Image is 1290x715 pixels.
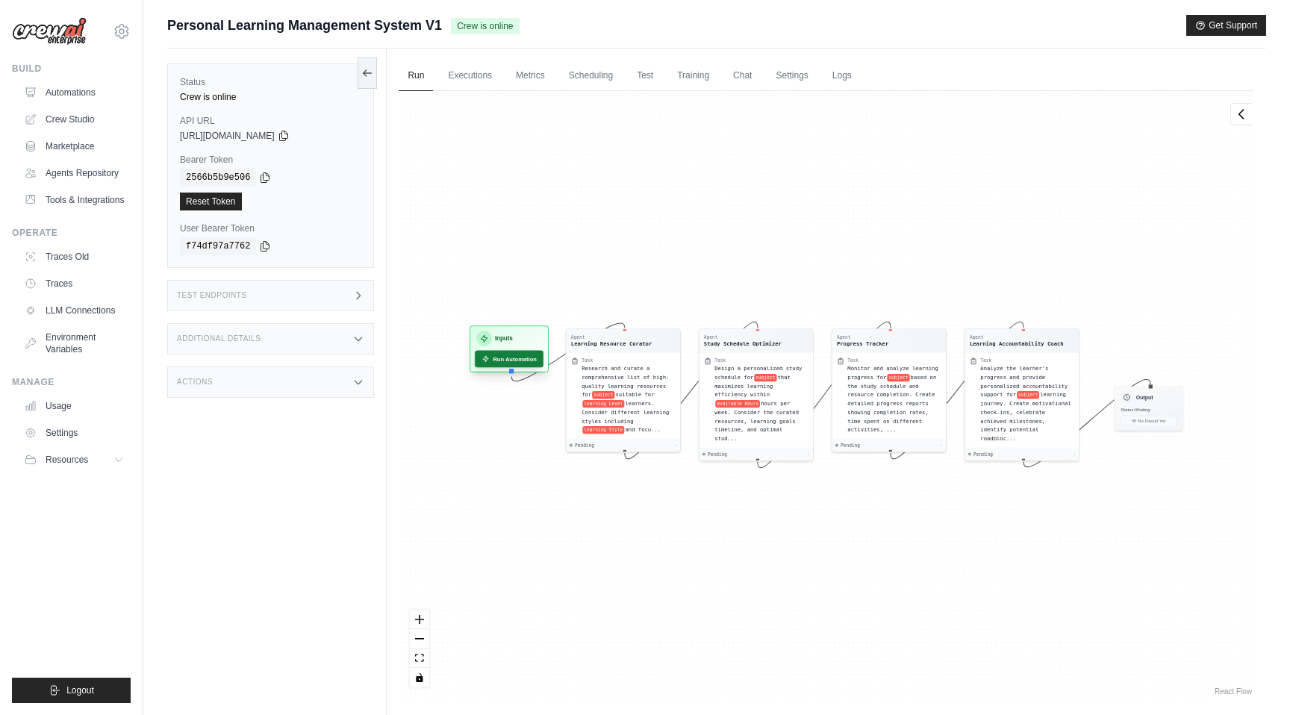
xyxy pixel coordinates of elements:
[12,63,131,75] div: Build
[399,60,433,92] a: Run
[410,649,429,668] button: fit view
[410,668,429,687] button: toggle interactivity
[837,334,888,340] div: Agent
[848,364,942,434] div: Monitor and analyze learning progress for {subject} based on the study schedule and resource comp...
[582,357,593,363] div: Task
[848,374,937,432] span: based on the study schedule and resource completion. Create detailed progress reports showing com...
[18,394,131,418] a: Usage
[46,454,88,466] span: Resources
[891,322,1023,458] g: Edge from 81e2081dca4cc7e3572c7fc6f0d0c698 to 569322f7ae5c3fe02aa7adb02e3bf9f3
[495,334,513,343] h3: Inputs
[180,91,361,103] div: Crew is online
[12,678,131,703] button: Logout
[970,340,1064,348] div: Learning Accountability Coach
[18,299,131,322] a: LLM Connections
[715,357,726,363] div: Task
[18,188,131,212] a: Tools & Integrations
[981,357,992,363] div: Task
[1215,687,1252,696] a: React Flow attribution
[583,426,625,434] span: learning Style
[981,364,1075,443] div: Analyze the learner's progress and provide personalized accountability support for {subject} lear...
[970,334,1064,340] div: Agent
[1023,379,1150,466] g: Edge from 569322f7ae5c3fe02aa7adb02e3bf9f3 to outputNode
[180,130,275,142] span: [URL][DOMAIN_NAME]
[808,451,811,457] div: -
[583,400,625,408] span: learning Level
[715,374,791,398] span: that maximizes learning efficiency within
[715,364,809,443] div: Design a personalized study schedule for {subject} that maximizes learning efficiency within {ava...
[941,443,944,449] div: -
[1215,643,1290,715] iframe: Chat Widget
[571,334,652,340] div: Agent
[66,684,94,696] span: Logout
[1136,393,1153,401] h3: Output
[1115,386,1184,431] div: OutputStatus:WaitingNo Result Yet
[981,392,1071,442] span: learning journey. Create motivational check-ins, celebrate achieved milestones, identify potentia...
[180,222,361,234] label: User Bearer Token
[18,421,131,445] a: Settings
[18,81,131,104] a: Automations
[965,328,1079,460] div: AgentLearning Accountability CoachTaskAnalyze the learner's progress and provide personalized acc...
[755,374,777,381] span: subject
[841,443,860,449] span: Pending
[582,366,670,398] span: Research and curate a comprehensive list of high-quality learning resources for
[12,376,131,388] div: Manage
[439,60,501,92] a: Executions
[832,328,947,452] div: AgentProgress TrackerTaskMonitor and analyze learning progress forsubjectbased on the study sched...
[981,366,1068,398] span: Analyze the learner's progress and provide personalized accountability support for
[451,18,519,34] span: Crew is online
[628,60,662,92] a: Test
[888,374,910,381] span: subject
[1017,391,1039,399] span: subject
[724,60,761,92] a: Chat
[18,325,131,361] a: Environment Variables
[582,400,670,424] span: learners. Consider different learning styles including
[699,328,814,460] div: AgentStudy Schedule OptimizerTaskDesign a personalized study schedule forsubjectthat maximizes le...
[593,391,615,399] span: subject
[571,340,652,348] div: Learning Resource Curator
[18,245,131,269] a: Traces Old
[12,227,131,239] div: Operate
[180,169,256,187] code: 2566b5b9e506
[767,60,817,92] a: Settings
[1121,416,1177,425] button: No Result Yet
[626,427,661,433] span: and focu...
[625,322,758,458] g: Edge from 031ffe4258017da404ebfba48f2c2b30 to 6c5c0e17ce3224f15057f49e8de8f03e
[180,193,242,210] a: Reset Token
[973,451,993,457] span: Pending
[616,392,655,398] span: suitable for
[715,366,803,381] span: Design a personalized study schedule for
[708,451,727,457] span: Pending
[1121,407,1151,412] span: Status: Waiting
[470,328,549,375] div: InputsRun Automation
[848,366,938,381] span: Monitor and analyze learning progress for
[410,629,429,649] button: zoom out
[167,15,442,36] span: Personal Learning Management System V1
[180,76,361,88] label: Status
[704,340,782,348] div: Study Schedule Optimizer
[823,60,861,92] a: Logs
[675,443,678,449] div: -
[18,272,131,296] a: Traces
[177,378,213,387] h3: Actions
[475,351,543,368] button: Run Automation
[18,448,131,472] button: Resources
[512,323,626,381] g: Edge from inputsNode to 031ffe4258017da404ebfba48f2c2b30
[668,60,718,92] a: Training
[18,107,131,131] a: Crew Studio
[12,17,87,46] img: Logo
[837,340,888,348] div: Progress Tracker
[177,291,247,300] h3: Test Endpoints
[18,161,131,185] a: Agents Repository
[180,154,361,166] label: Bearer Token
[566,328,681,452] div: AgentLearning Resource CuratorTaskResearch and curate a comprehensive list of high-quality learni...
[560,60,622,92] a: Scheduling
[716,400,761,408] span: available Hours
[180,115,361,127] label: API URL
[1186,15,1266,36] button: Get Support
[848,357,859,363] div: Task
[18,134,131,158] a: Marketplace
[575,443,594,449] span: Pending
[177,334,261,343] h3: Additional Details
[715,400,800,441] span: hours per week. Consider the curated resources, learning goals timeline, and optimal stud...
